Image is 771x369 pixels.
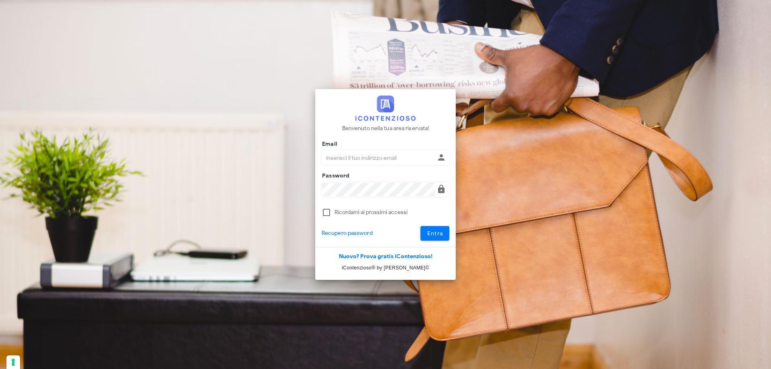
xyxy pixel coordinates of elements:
button: Entra [420,226,450,241]
label: Ricordami ai prossimi accessi [335,208,449,216]
p: iContenzioso® by [PERSON_NAME]© [315,264,456,272]
span: Entra [427,230,443,237]
label: Email [320,140,337,148]
a: Recupero password [322,229,373,238]
p: Benvenuto nella tua area riservata! [342,124,429,133]
label: Password [320,172,350,180]
button: Le tue preferenze relative al consenso per le tecnologie di tracciamento [6,355,20,369]
input: Inserisci il tuo indirizzo email [322,151,435,165]
a: Nuovo? Prova gratis iContenzioso! [339,253,432,260]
